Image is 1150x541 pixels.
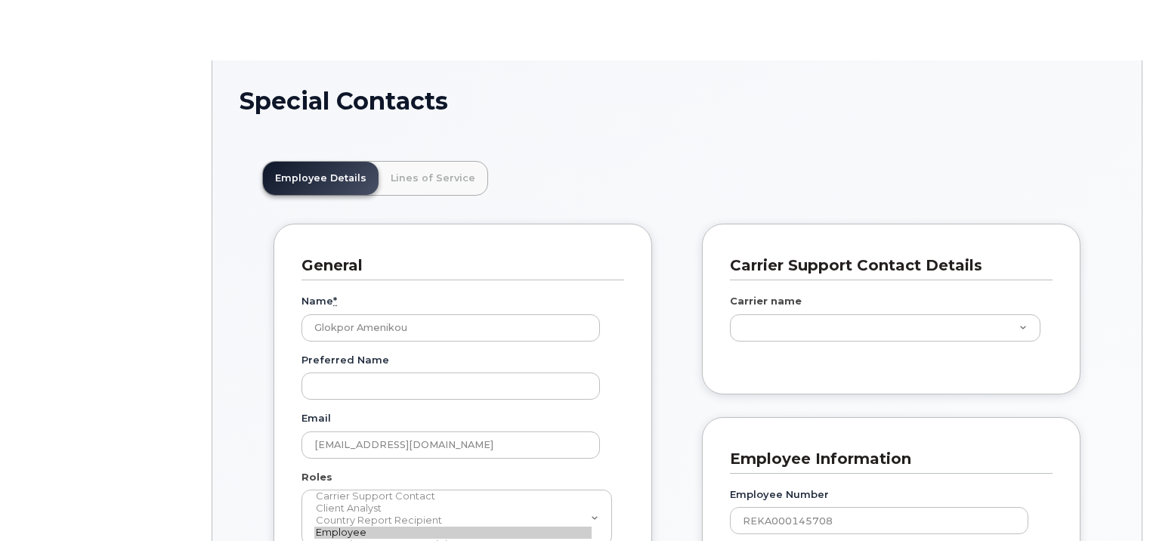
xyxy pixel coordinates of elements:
[730,294,802,308] label: Carrier name
[314,527,592,539] option: Employee
[314,490,592,502] option: Carrier Support Contact
[314,515,592,527] option: Country Report Recipient
[301,255,613,276] h3: General
[301,411,331,425] label: Email
[301,353,389,367] label: Preferred Name
[730,487,829,502] label: Employee Number
[379,162,487,195] a: Lines of Service
[301,294,337,308] label: Name
[730,449,1041,469] h3: Employee Information
[240,88,1114,114] h1: Special Contacts
[730,255,1041,276] h3: Carrier Support Contact Details
[333,295,337,307] abbr: required
[314,502,592,515] option: Client Analyst
[263,162,379,195] a: Employee Details
[301,470,332,484] label: Roles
